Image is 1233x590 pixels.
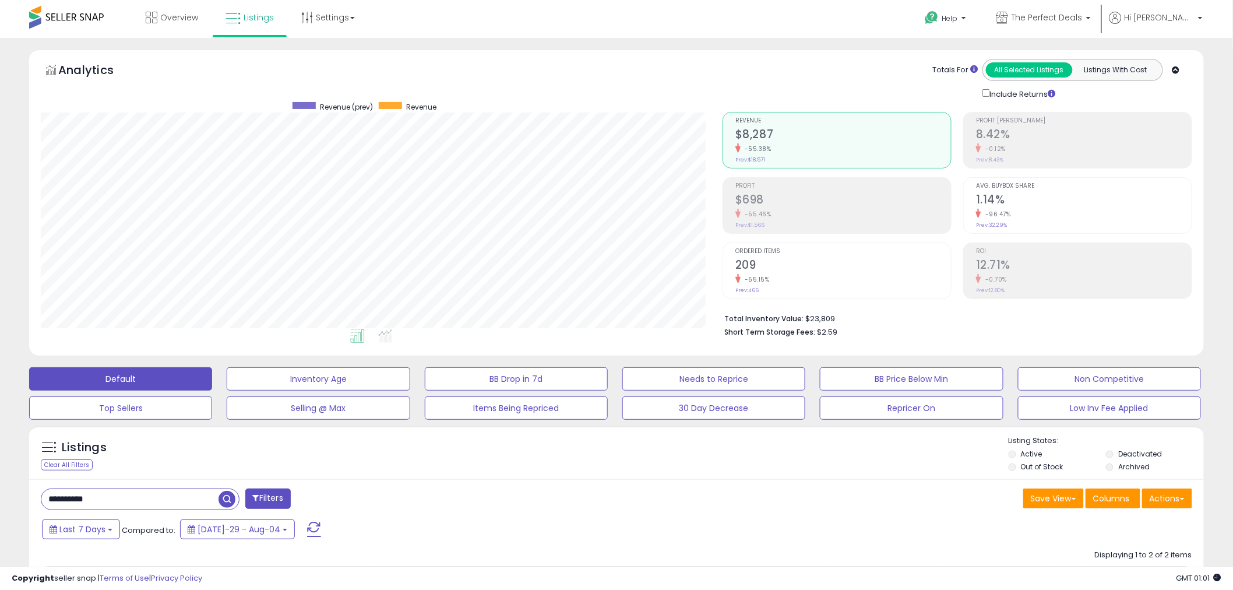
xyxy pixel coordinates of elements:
[1095,550,1192,561] div: Displaying 1 to 2 of 2 items
[976,193,1192,209] h2: 1.14%
[151,573,202,584] a: Privacy Policy
[1009,436,1204,447] p: Listing States:
[724,314,804,324] b: Total Inventory Value:
[976,156,1003,163] small: Prev: 8.43%
[62,440,107,456] h5: Listings
[735,156,765,163] small: Prev: $18,571
[724,311,1183,325] li: $23,809
[820,367,1003,391] button: BB Price Below Min
[981,210,1011,219] small: -96.47%
[974,87,1070,100] div: Include Returns
[976,118,1192,124] span: Profit [PERSON_NAME]
[820,396,1003,420] button: Repricer On
[1018,396,1201,420] button: Low Inv Fee Applied
[976,248,1192,255] span: ROI
[1118,449,1162,459] label: Deactivated
[942,13,958,23] span: Help
[29,367,212,391] button: Default
[406,102,436,112] span: Revenue
[1012,12,1083,23] span: The Perfect Deals
[735,118,951,124] span: Revenue
[320,102,373,112] span: Revenue (prev)
[741,210,771,219] small: -55.46%
[724,327,815,337] b: Short Term Storage Fees:
[933,65,978,76] div: Totals For
[198,524,280,535] span: [DATE]-29 - Aug-04
[976,258,1192,274] h2: 12.71%
[1142,489,1192,508] button: Actions
[622,396,805,420] button: 30 Day Decrease
[12,573,54,584] strong: Copyright
[12,573,202,584] div: seller snap | |
[916,2,978,38] a: Help
[1018,367,1201,391] button: Non Competitive
[735,248,951,255] span: Ordered Items
[976,128,1192,143] h2: 8.42%
[1125,12,1195,23] span: Hi [PERSON_NAME]
[160,12,198,23] span: Overview
[986,62,1073,78] button: All Selected Listings
[735,193,951,209] h2: $698
[981,275,1007,284] small: -0.70%
[42,519,120,539] button: Last 7 Days
[41,459,93,470] div: Clear All Filters
[1093,493,1130,504] span: Columns
[817,326,837,338] span: $2.59
[1072,62,1159,78] button: Listings With Cost
[59,524,105,535] span: Last 7 Days
[425,396,608,420] button: Items Being Repriced
[741,275,770,284] small: -55.15%
[1176,573,1221,584] span: 2025-08-12 01:01 GMT
[1021,449,1042,459] label: Active
[622,367,805,391] button: Needs to Reprice
[976,183,1192,189] span: Avg. Buybox Share
[100,573,149,584] a: Terms of Use
[976,287,1005,294] small: Prev: 12.80%
[981,145,1006,153] small: -0.12%
[180,519,295,539] button: [DATE]-29 - Aug-04
[1023,489,1084,508] button: Save View
[735,128,951,143] h2: $8,287
[1021,462,1063,472] label: Out of Stock
[244,12,274,23] span: Listings
[245,489,291,509] button: Filters
[29,396,212,420] button: Top Sellers
[976,222,1007,229] small: Prev: 32.29%
[425,367,608,391] button: BB Drop in 7d
[1086,489,1140,508] button: Columns
[735,287,759,294] small: Prev: 466
[58,62,136,81] h5: Analytics
[735,258,951,274] h2: 209
[1109,12,1203,38] a: Hi [PERSON_NAME]
[122,525,175,536] span: Compared to:
[227,396,410,420] button: Selling @ Max
[925,10,939,25] i: Get Help
[741,145,771,153] small: -55.38%
[227,367,410,391] button: Inventory Age
[735,183,951,189] span: Profit
[1118,462,1150,472] label: Archived
[735,222,765,229] small: Prev: $1,566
